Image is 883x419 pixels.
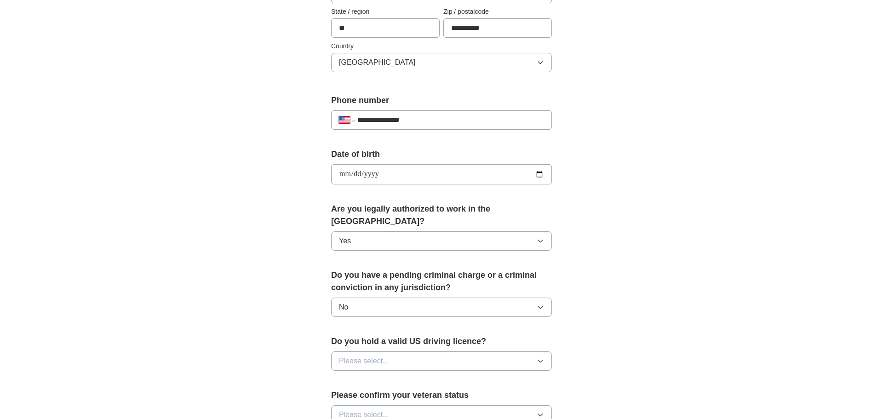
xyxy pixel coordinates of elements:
label: Date of birth [331,148,552,161]
label: Do you have a pending criminal charge or a criminal conviction in any jurisdiction? [331,269,552,294]
button: No [331,298,552,317]
label: Country [331,41,552,51]
span: Yes [339,235,351,247]
label: Do you hold a valid US driving licence? [331,335,552,348]
span: [GEOGRAPHIC_DATA] [339,57,416,68]
label: Zip / postalcode [443,7,552,17]
label: Are you legally authorized to work in the [GEOGRAPHIC_DATA]? [331,203,552,228]
button: [GEOGRAPHIC_DATA] [331,53,552,72]
button: Please select... [331,351,552,371]
span: Please select... [339,356,389,367]
label: State / region [331,7,440,17]
label: Please confirm your veteran status [331,389,552,402]
span: No [339,302,348,313]
label: Phone number [331,94,552,107]
button: Yes [331,231,552,251]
